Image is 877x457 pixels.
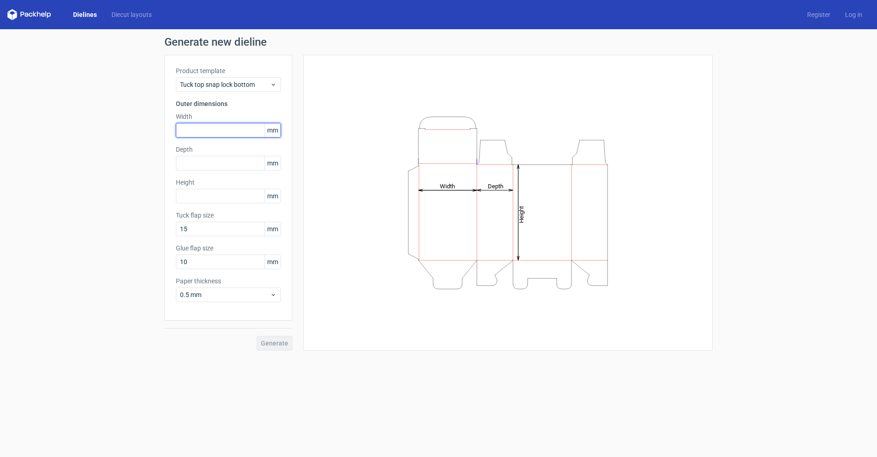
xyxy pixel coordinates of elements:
[440,182,455,189] tspan: Width
[176,145,281,154] label: Depth
[264,189,280,203] span: mm
[488,182,503,189] tspan: Depth
[176,276,281,286] label: Paper thickness
[838,10,870,19] a: Log in
[176,211,281,220] label: Tuck flap size
[176,99,281,108] h3: Outer dimensions
[104,10,159,19] a: Diecut layouts
[264,156,280,170] span: mm
[176,178,281,187] label: Height
[164,37,713,48] h1: Generate new dieline
[800,10,838,19] a: Register
[176,244,281,253] label: Glue flap size
[176,66,281,75] label: Product template
[66,10,104,19] a: Dielines
[264,222,280,236] span: mm
[176,112,281,121] label: Width
[264,255,280,269] span: mm
[180,80,270,89] span: Tuck top snap lock bottom
[180,290,270,299] span: 0.5 mm
[518,206,525,223] tspan: Height
[264,123,280,137] span: mm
